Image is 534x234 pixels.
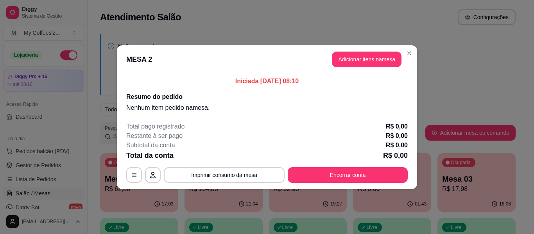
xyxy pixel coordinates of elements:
p: Total da conta [126,150,174,161]
h2: Resumo do pedido [126,92,408,102]
header: MESA 2 [117,45,417,73]
p: Iniciada [DATE] 08:10 [126,77,408,86]
p: Subtotal da conta [126,141,175,150]
button: Close [403,47,416,59]
p: R$ 0,00 [386,122,408,131]
p: R$ 0,00 [386,141,408,150]
p: Total pago registrado [126,122,185,131]
p: R$ 0,00 [386,131,408,141]
p: Nenhum item pedido na mesa . [126,103,408,113]
button: Imprimir consumo da mesa [164,167,285,183]
button: Encerrar conta [288,167,408,183]
p: R$ 0,00 [383,150,408,161]
button: Adicionar itens namesa [332,52,401,67]
p: Restante à ser pago [126,131,183,141]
